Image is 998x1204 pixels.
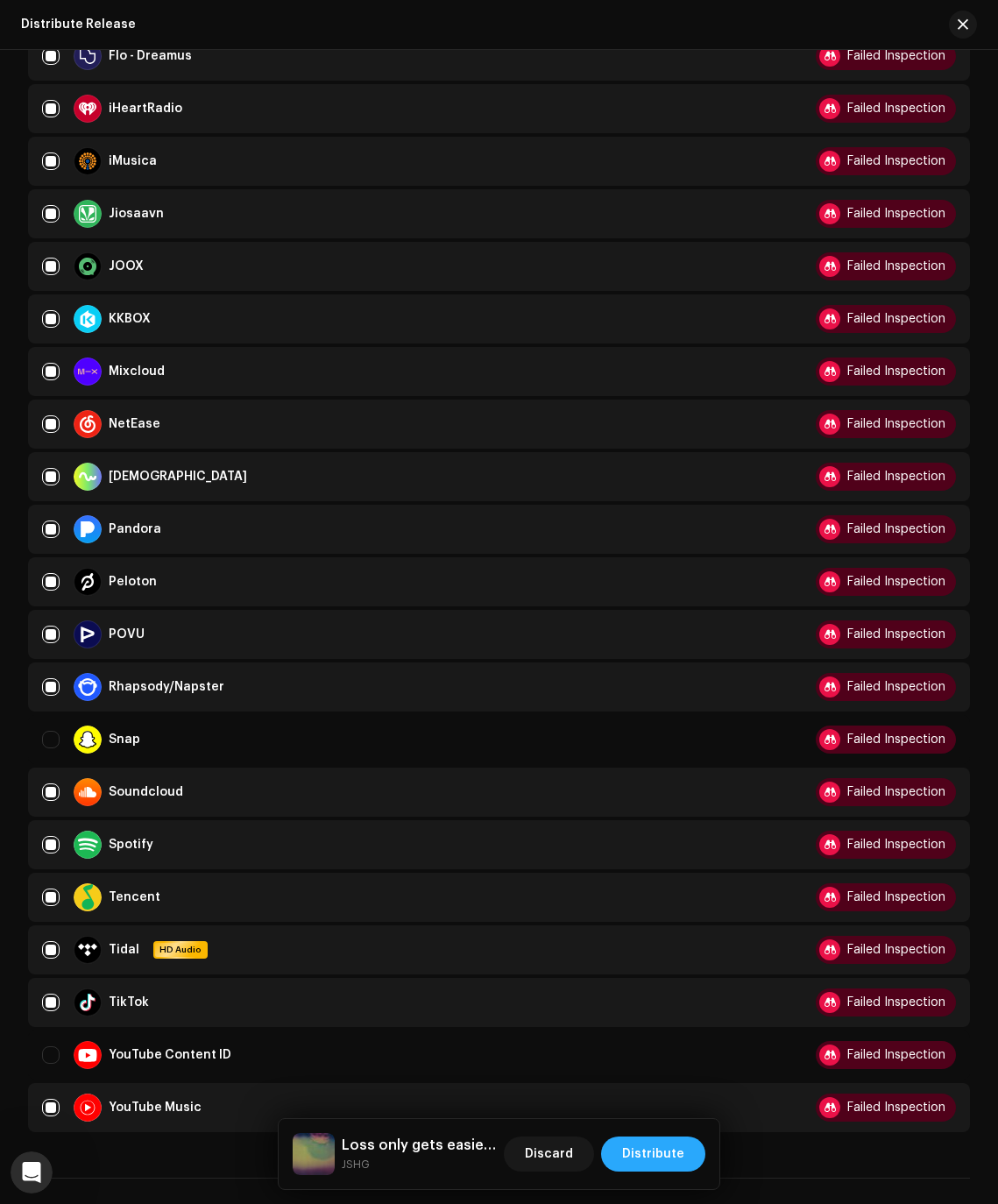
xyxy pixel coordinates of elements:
[85,9,199,22] h1: [PERSON_NAME]
[111,574,125,588] button: Start recording
[109,733,140,746] div: Snap
[109,996,149,1009] div: TikTok
[847,1101,945,1114] div: Failed Inspection
[847,103,945,115] div: Failed Inspection
[55,574,69,588] button: Emoji picker
[14,16,287,149] div: You’ll get replies here and in your email:✉️[PERSON_NAME][EMAIL_ADDRESS][DOMAIN_NAME]The team wil...
[14,16,336,163] div: Operator says…
[847,576,945,588] div: Failed Inspection
[301,567,329,595] button: Send a message…
[847,786,945,798] div: Failed Inspection
[14,227,336,318] div: Jessica says…
[109,1101,202,1114] div: YouTube Music
[274,7,308,40] button: Home
[342,1156,498,1173] small: Loss only gets easier, it never goes away
[155,944,206,956] span: HD Audio
[847,733,945,746] div: Failed Inspection
[109,50,192,62] div: Flo - Dreamus
[109,944,139,956] div: Tidal
[14,187,336,227] div: Jessica says…
[243,421,336,460] div: okay great
[53,189,70,207] img: Profile image for Jessica
[75,192,173,204] b: [PERSON_NAME]
[109,681,224,693] div: Rhapsody/Napster
[109,786,183,798] div: Soundcloud
[847,50,945,62] div: Failed Inspection
[109,418,160,430] div: NetEase
[293,1133,335,1175] img: feeb1e95-8e28-45bc-afa8-7f4248e5ff9d
[43,122,89,136] b: [DATE]
[83,574,97,588] button: Gif picker
[622,1137,684,1172] span: Distribute
[847,208,945,220] div: Failed Inspection
[109,208,164,220] div: Jiosaavn
[27,574,41,588] button: Upload attachment
[109,891,160,903] div: Tencent
[14,318,287,407] div: After 6 weeks once streams/stats have all linked up then you're able to takedown from the previou...
[28,237,273,306] div: Hey [PERSON_NAME], ​It will show as duplicated it's currently track linking it will do that to sh...
[28,524,125,542] div: you're welcome
[109,523,161,535] div: Pandora
[261,472,322,490] div: thank you
[847,313,945,325] div: Failed Inspection
[109,260,144,273] div: JOOX
[109,103,182,115] div: iHeartRadio
[14,421,336,462] div: Brady says…
[504,1137,594,1172] button: Discard
[21,18,136,32] div: Distribute Release
[28,61,267,93] b: [PERSON_NAME][EMAIL_ADDRESS][DOMAIN_NAME]
[847,839,945,851] div: Failed Inspection
[50,10,78,38] img: Profile image for Jessica
[14,513,336,591] div: Jessica says…
[11,1151,53,1193] iframe: Intercom live chat
[847,365,945,378] div: Failed Inspection
[847,628,945,641] div: Failed Inspection
[247,462,336,500] div: thank you
[847,418,945,430] div: Failed Inspection
[308,7,339,39] div: Close
[601,1137,705,1172] button: Distribute
[847,891,945,903] div: Failed Inspection
[11,7,45,40] button: go back
[847,944,945,956] div: Failed Inspection
[847,523,945,535] div: Failed Inspection
[109,313,151,325] div: KKBOX
[847,1049,945,1061] div: Failed Inspection
[15,537,336,567] textarea: Message…
[257,432,322,450] div: okay great
[75,190,299,206] div: joined the conversation
[847,471,945,483] div: Failed Inspection
[14,163,336,187] div: [DATE]
[342,1135,498,1156] h5: Loss only gets easier, it never goes away
[847,260,945,273] div: Failed Inspection
[109,839,153,851] div: Spotify
[14,318,336,421] div: Jessica says…
[85,22,120,39] p: Active
[847,681,945,693] div: Failed Inspection
[109,155,157,167] div: iMusica
[14,462,336,514] div: Brady says…
[109,365,165,378] div: Mixcloud
[525,1137,573,1172] span: Discard
[28,26,273,95] div: You’ll get replies here and in your email: ✉️
[14,227,287,316] div: Hey [PERSON_NAME],​It will show as duplicated it's currently track linking it will do that to sho...
[28,329,273,397] div: After 6 weeks once streams/stats have all linked up then you're able to takedown from the previou...
[109,1049,231,1061] div: YouTube Content ID
[847,996,945,1009] div: Failed Inspection
[109,576,157,588] div: Peloton
[847,155,945,167] div: Failed Inspection
[28,103,273,138] div: The team will be back 🕒
[109,628,145,641] div: POVU
[14,513,139,552] div: you're welcome
[109,471,247,483] div: Nuuday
